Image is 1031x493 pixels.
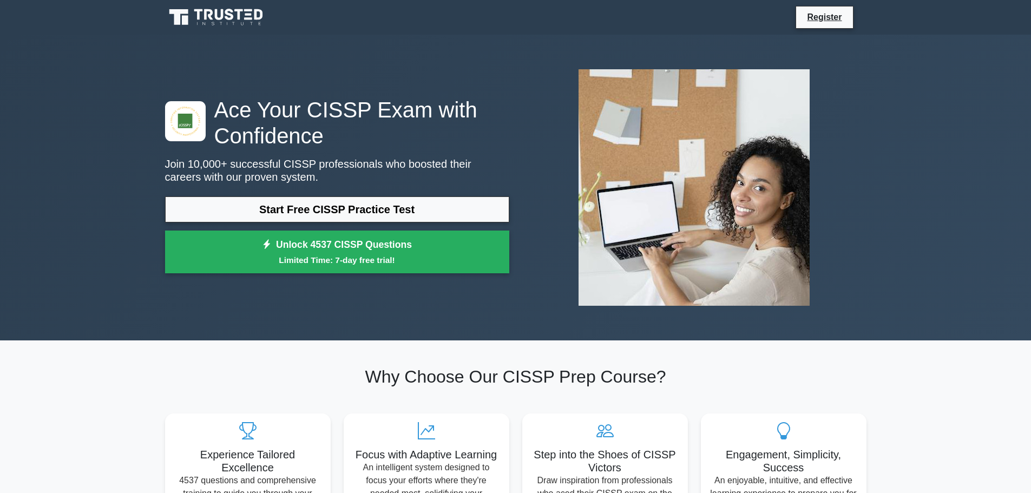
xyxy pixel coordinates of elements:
a: Start Free CISSP Practice Test [165,196,509,222]
h5: Step into the Shoes of CISSP Victors [531,448,679,474]
h5: Engagement, Simplicity, Success [710,448,858,474]
h5: Experience Tailored Excellence [174,448,322,474]
a: Unlock 4537 CISSP QuestionsLimited Time: 7-day free trial! [165,231,509,274]
h1: Ace Your CISSP Exam with Confidence [165,97,509,149]
h5: Focus with Adaptive Learning [352,448,501,461]
small: Limited Time: 7-day free trial! [179,254,496,266]
p: Join 10,000+ successful CISSP professionals who boosted their careers with our proven system. [165,157,509,183]
a: Register [800,10,848,24]
h2: Why Choose Our CISSP Prep Course? [165,366,866,387]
